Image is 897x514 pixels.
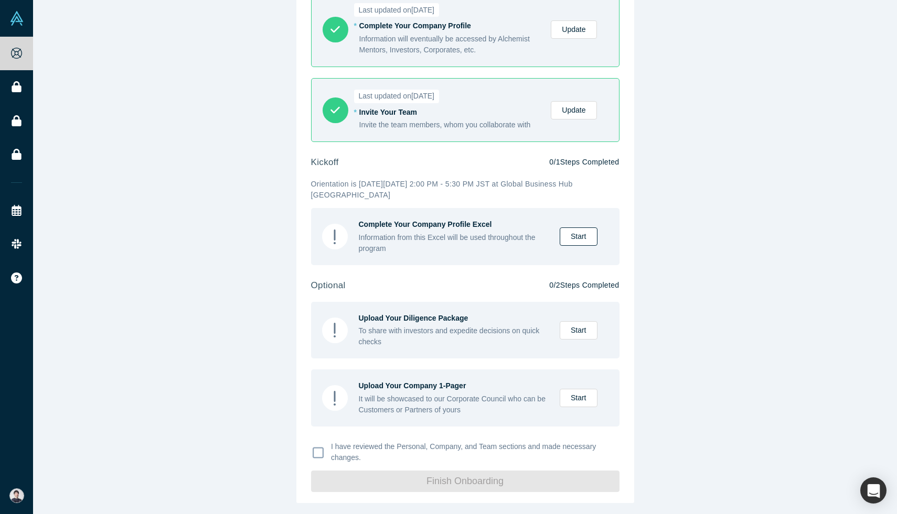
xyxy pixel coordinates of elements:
[331,441,612,463] p: I have reviewed the Personal, Company, and Team sections and made necessary changes.
[311,471,620,492] button: Finish Onboarding
[354,3,440,17] span: Last updated on [DATE]
[311,280,346,290] strong: optional
[359,34,540,56] div: Information will eventually be accessed by Alchemist Mentors, Investors, Corporates, etc.
[359,107,540,118] div: Invite Your Team
[359,313,549,324] div: Upload Your Diligence Package
[560,389,597,407] a: Start
[354,90,440,103] span: Last updated on [DATE]
[9,488,24,503] img: Katsutoshi Tabata's Account
[549,157,619,168] p: 0 / 1 Steps Completed
[359,380,549,391] div: Upload Your Company 1-Pager
[9,11,24,26] img: Alchemist Vault Logo
[311,157,339,167] strong: kickoff
[551,20,596,39] a: Update
[359,325,549,347] div: To share with investors and expedite decisions on quick checks
[311,180,573,199] span: Orientation is [DATE][DATE] 2:00 PM - 5:30 PM JST at Global Business Hub [GEOGRAPHIC_DATA]
[549,280,619,291] p: 0 / 2 Steps Completed
[359,219,549,230] div: Complete Your Company Profile Excel
[560,321,597,340] a: Start
[359,119,540,130] div: Invite the team members, whom you collaborate with
[359,232,549,254] div: Information from this Excel will be used throughout the program
[551,101,596,119] a: Update
[359,393,549,415] div: It will be showcased to our Corporate Council who can be Customers or Partners of yours
[560,227,597,246] a: Start
[359,20,540,31] div: Complete Your Company Profile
